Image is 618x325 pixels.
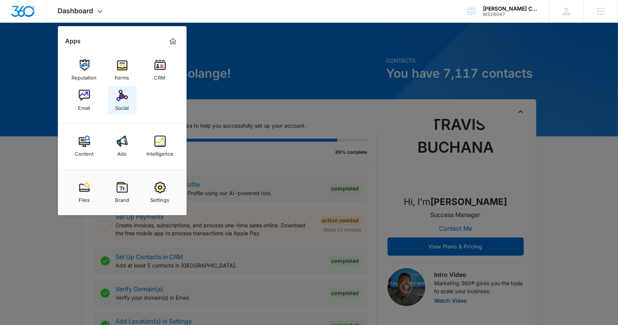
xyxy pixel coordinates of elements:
[79,193,90,203] div: Files
[108,132,137,161] a: Ads
[115,101,129,111] div: Social
[146,132,174,161] a: Intelligence
[75,147,94,157] div: Content
[78,101,90,111] div: Email
[146,147,173,157] div: Intelligence
[70,132,99,161] a: Content
[70,178,99,207] a: Files
[108,178,137,207] a: Brand
[146,56,174,84] a: CRM
[146,178,174,207] a: Settings
[58,7,93,15] span: Dashboard
[483,12,538,17] div: account id
[115,193,129,203] div: Brand
[70,86,99,115] a: Email
[70,56,99,84] a: Reputation
[72,71,97,81] div: Reputation
[108,56,137,84] a: Forms
[483,6,538,12] div: account name
[167,35,179,47] a: Marketing 360® Dashboard
[108,86,137,115] a: Social
[154,71,166,81] div: CRM
[65,37,81,45] h2: Apps
[115,71,129,81] div: Forms
[151,193,170,203] div: Settings
[118,147,127,157] div: Ads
